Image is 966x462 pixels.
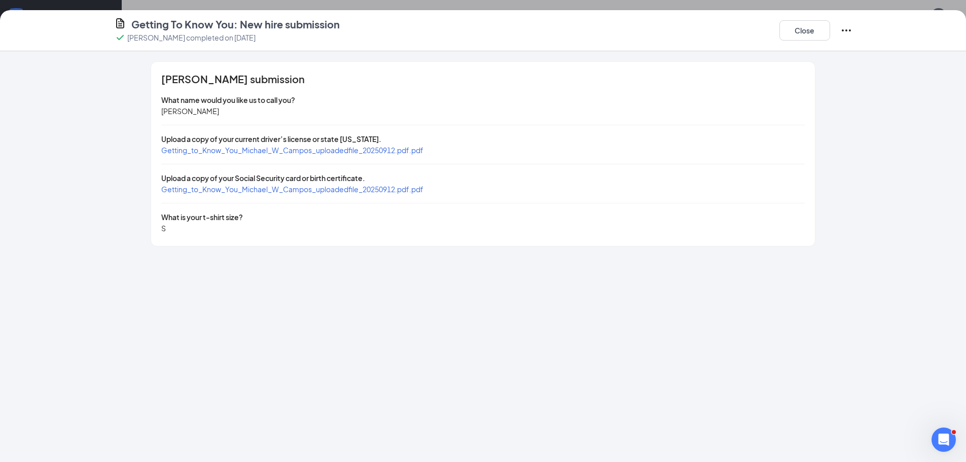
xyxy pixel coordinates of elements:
[161,106,219,116] span: [PERSON_NAME]
[131,17,340,31] h4: Getting To Know You: New hire submission
[161,146,423,155] a: Getting_to_Know_You_Michael_W_Campos_uploadedfile_20250912.pdf.pdf
[161,173,365,183] span: Upload a copy of your Social Security card or birth certificate.
[161,74,305,84] span: [PERSON_NAME] submission
[161,185,423,194] a: Getting_to_Know_You_Michael_W_Campos_uploadedfile_20250912.pdf.pdf
[840,24,852,37] svg: Ellipses
[161,212,243,222] span: What is your t-shirt size?
[932,428,956,452] iframe: Intercom live chat
[161,224,166,233] span: S
[127,32,256,43] p: [PERSON_NAME] completed on [DATE]
[779,20,830,41] button: Close
[114,17,126,29] svg: CustomFormIcon
[114,31,126,44] svg: Checkmark
[161,134,381,144] span: Upload a copy of your current driver’s license or state [US_STATE].
[161,95,295,104] span: What name would you like us to call you?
